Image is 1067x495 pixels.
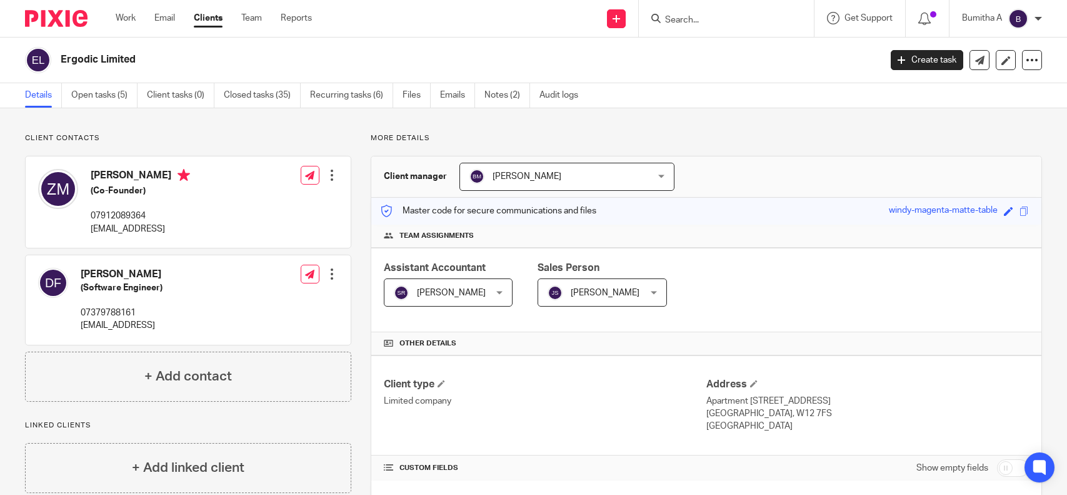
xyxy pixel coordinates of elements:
[371,133,1042,143] p: More details
[484,83,530,108] a: Notes (2)
[384,263,486,273] span: Assistant Accountant
[91,185,190,197] h5: (Co-Founder)
[891,50,963,70] a: Create task
[394,285,409,300] img: svg%3E
[25,47,51,73] img: svg%3E
[81,268,163,281] h4: [PERSON_NAME]
[147,83,214,108] a: Client tasks (0)
[25,83,62,108] a: Details
[241,12,262,24] a: Team
[132,458,244,477] h4: + Add linked client
[81,282,163,294] h5: (Software Engineer)
[706,378,1029,391] h4: Address
[116,12,136,24] a: Work
[664,15,776,26] input: Search
[384,395,706,407] p: Limited company
[889,204,998,218] div: windy-magenta-matte-table
[91,223,190,235] p: [EMAIL_ADDRESS]
[224,83,301,108] a: Closed tasks (35)
[61,53,709,66] h2: Ergodic Limited
[281,12,312,24] a: Reports
[178,169,190,181] i: Primary
[399,231,474,241] span: Team assignments
[440,83,475,108] a: Emails
[706,420,1029,432] p: [GEOGRAPHIC_DATA]
[384,378,706,391] h4: Client type
[91,210,190,222] p: 07912089364
[384,463,706,473] h4: CUSTOM FIELDS
[384,170,447,183] h3: Client manager
[38,169,78,209] img: svg%3E
[81,319,163,332] p: [EMAIL_ADDRESS]
[548,285,563,300] img: svg%3E
[571,288,639,297] span: [PERSON_NAME]
[71,83,138,108] a: Open tasks (5)
[962,12,1002,24] p: Bumitha A
[706,407,1029,420] p: [GEOGRAPHIC_DATA], W12 7FS
[469,169,484,184] img: svg%3E
[154,12,175,24] a: Email
[38,268,68,298] img: svg%3E
[144,367,232,386] h4: + Add contact
[310,83,393,108] a: Recurring tasks (6)
[25,421,351,431] p: Linked clients
[381,205,596,217] p: Master code for secure communications and files
[399,339,456,349] span: Other details
[538,263,599,273] span: Sales Person
[844,14,893,23] span: Get Support
[1008,9,1028,29] img: svg%3E
[539,83,588,108] a: Audit logs
[493,172,561,181] span: [PERSON_NAME]
[25,133,351,143] p: Client contacts
[91,169,190,185] h4: [PERSON_NAME]
[403,83,431,108] a: Files
[916,462,988,474] label: Show empty fields
[706,395,1029,407] p: Apartment [STREET_ADDRESS]
[25,10,88,27] img: Pixie
[417,288,486,297] span: [PERSON_NAME]
[81,307,163,319] p: 07379788161
[194,12,223,24] a: Clients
